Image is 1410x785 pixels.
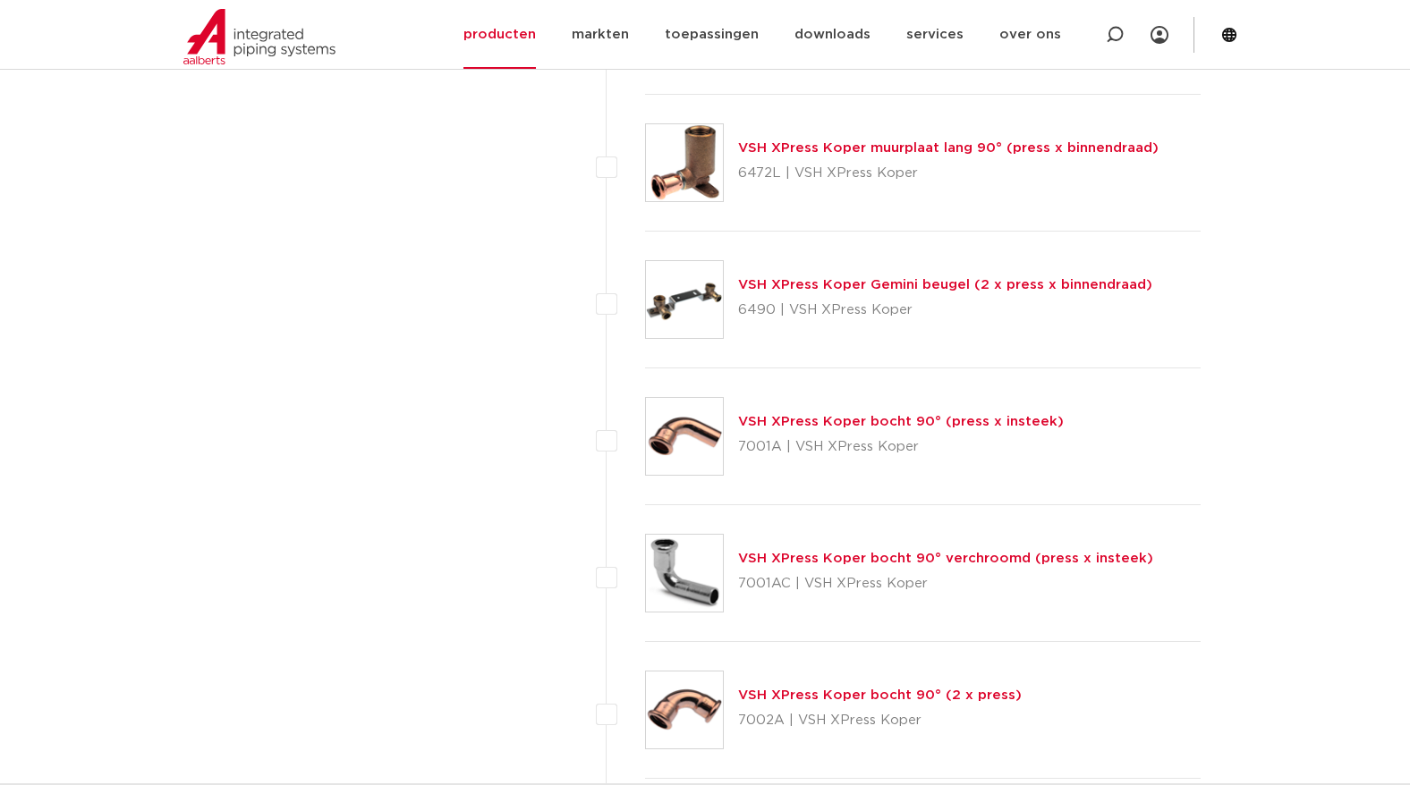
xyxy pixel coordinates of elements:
p: 7001AC | VSH XPress Koper [738,570,1153,598]
img: Thumbnail for VSH XPress Koper bocht 90° (2 x press) [646,671,723,748]
a: VSH XPress Koper bocht 90° (2 x press) [738,688,1022,702]
a: VSH XPress Koper bocht 90° verchroomd (press x insteek) [738,552,1153,565]
img: Thumbnail for VSH XPress Koper bocht 90° verchroomd (press x insteek) [646,535,723,612]
img: Thumbnail for VSH XPress Koper bocht 90° (press x insteek) [646,398,723,475]
p: 7001A | VSH XPress Koper [738,433,1064,461]
a: VSH XPress Koper bocht 90° (press x insteek) [738,415,1064,428]
img: Thumbnail for VSH XPress Koper muurplaat lang 90° (press x binnendraad) [646,124,723,201]
p: 7002A | VSH XPress Koper [738,706,1022,735]
a: VSH XPress Koper muurplaat lang 90° (press x binnendraad) [738,141,1159,155]
img: Thumbnail for VSH XPress Koper Gemini beugel (2 x press x binnendraad) [646,261,723,338]
p: 6472L | VSH XPress Koper [738,159,1159,188]
a: VSH XPress Koper Gemini beugel (2 x press x binnendraad) [738,278,1152,291]
p: 6490 | VSH XPress Koper [738,296,1152,325]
